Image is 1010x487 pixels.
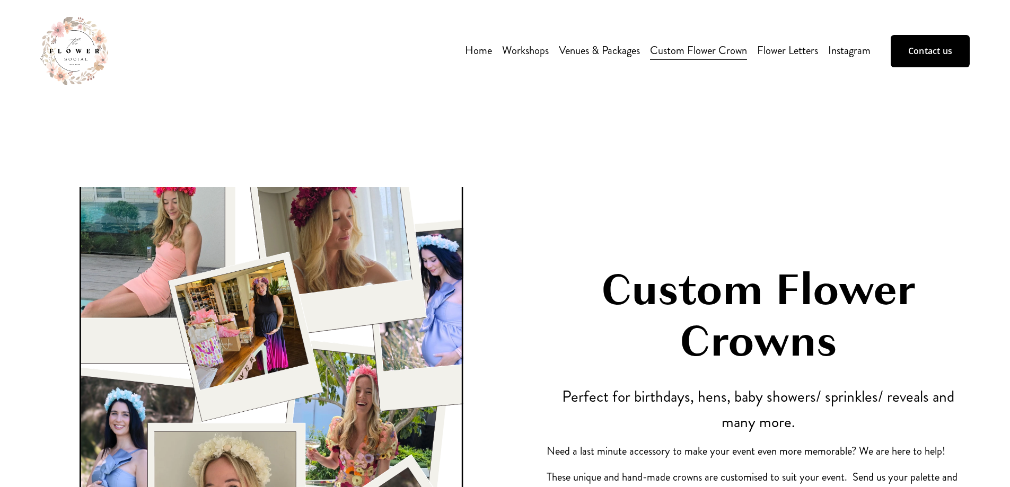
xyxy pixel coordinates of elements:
[465,41,492,61] a: Home
[502,41,549,61] a: folder dropdown
[547,443,969,461] p: Need a last minute accessory to make your event even more memorable? We are here to help!
[828,41,871,61] a: Instagram
[757,41,818,61] a: Flower Letters
[650,41,747,61] a: Custom Flower Crown
[502,42,549,60] span: Workshops
[559,41,640,61] a: Venues & Packages
[547,264,969,367] h1: Custom Flower Crowns
[547,384,969,435] p: Perfect for birthdays, hens, baby showers/ sprinkles/ reveals and many more.
[40,17,108,85] img: The Flower Social
[891,35,969,67] a: Contact us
